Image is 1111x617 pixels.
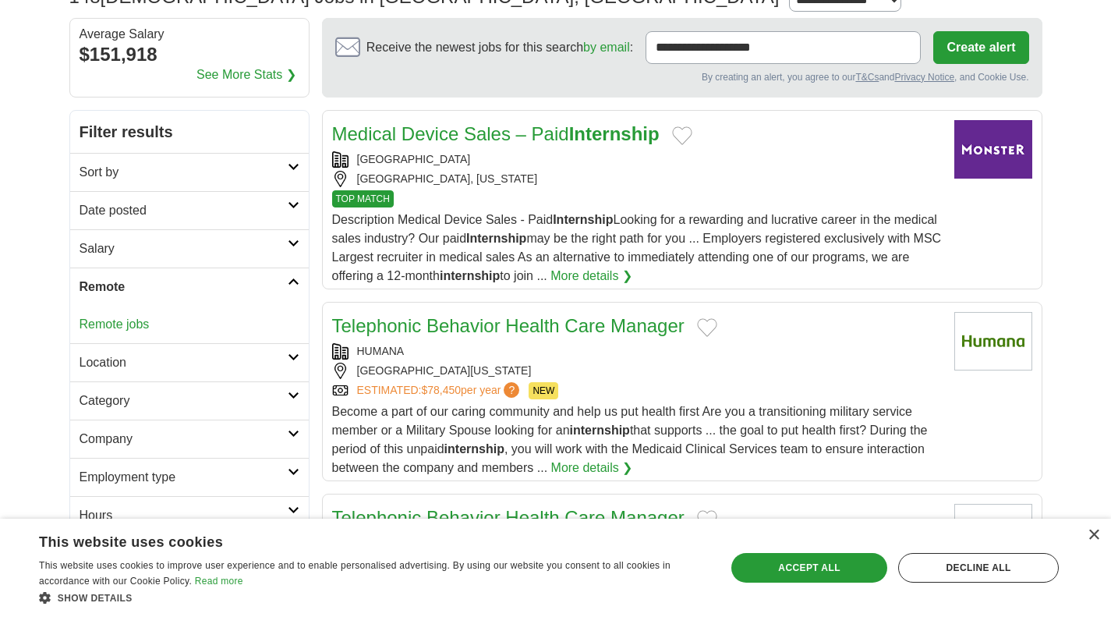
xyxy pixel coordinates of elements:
h2: Remote [80,278,288,296]
a: Medical Device Sales – PaidInternship [332,123,660,144]
a: Remote [70,268,309,306]
button: Create alert [933,31,1028,64]
h2: Salary [80,239,288,258]
a: Company [70,420,309,458]
a: Telephonic Behavior Health Care Manager [332,315,685,336]
button: Add to favorite jobs [697,510,717,529]
a: Sort by [70,153,309,191]
a: Employment type [70,458,309,496]
span: NEW [529,382,558,399]
img: Company logo [954,120,1032,179]
strong: internship [570,424,630,437]
h2: Category [80,392,288,410]
span: TOP MATCH [332,190,394,207]
a: Salary [70,229,309,268]
a: See More Stats ❯ [196,66,296,84]
span: Description Medical Device Sales - Paid Looking for a rewarding and lucrative career in the medic... [332,213,942,282]
a: Date posted [70,191,309,229]
div: [GEOGRAPHIC_DATA][US_STATE] [332,363,942,379]
div: Decline all [898,553,1059,583]
a: ESTIMATED:$78,450per year? [357,382,523,399]
span: ? [504,382,519,398]
div: Show details [39,590,706,605]
div: Accept all [731,553,887,583]
span: Receive the newest jobs for this search : [366,38,633,57]
button: Add to favorite jobs [697,318,717,337]
a: More details ❯ [551,459,633,477]
div: Average Salary [80,28,299,41]
span: Show details [58,593,133,604]
img: Humana logo [954,312,1032,371]
img: Humana logo [954,504,1032,562]
strong: Internship [569,123,660,144]
a: More details ❯ [550,267,632,285]
span: $78,450 [421,384,461,396]
h2: Hours [80,506,288,525]
a: Remote jobs [80,317,150,331]
span: This website uses cookies to improve user experience and to enable personalised advertising. By u... [39,560,670,587]
div: $151,918 [80,41,299,69]
a: Privacy Notice [894,72,954,83]
strong: internship [444,442,504,456]
h2: Employment type [80,468,288,487]
a: Category [70,381,309,420]
strong: internship [440,269,500,282]
strong: Internship [553,213,613,226]
div: By creating an alert, you agree to our and , and Cookie Use. [335,70,1029,84]
a: by email [583,41,630,54]
h2: Sort by [80,163,288,182]
div: [GEOGRAPHIC_DATA], [US_STATE] [332,171,942,187]
button: Add to favorite jobs [672,126,692,145]
strong: Internship [466,232,526,245]
a: HUMANA [357,345,405,357]
span: Become a part of our caring community and help us put health first Are you a transitioning milita... [332,405,928,474]
a: Hours [70,496,309,534]
a: Location [70,343,309,381]
div: [GEOGRAPHIC_DATA] [332,151,942,168]
h2: Location [80,353,288,372]
div: This website uses cookies [39,528,667,551]
a: Telephonic Behavior Health Care Manager [332,507,685,528]
h2: Company [80,430,288,449]
h2: Filter results [70,111,309,153]
a: T&Cs [855,72,879,83]
div: Close [1088,530,1099,541]
h2: Date posted [80,201,288,220]
a: Read more, opens a new window [195,576,243,587]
